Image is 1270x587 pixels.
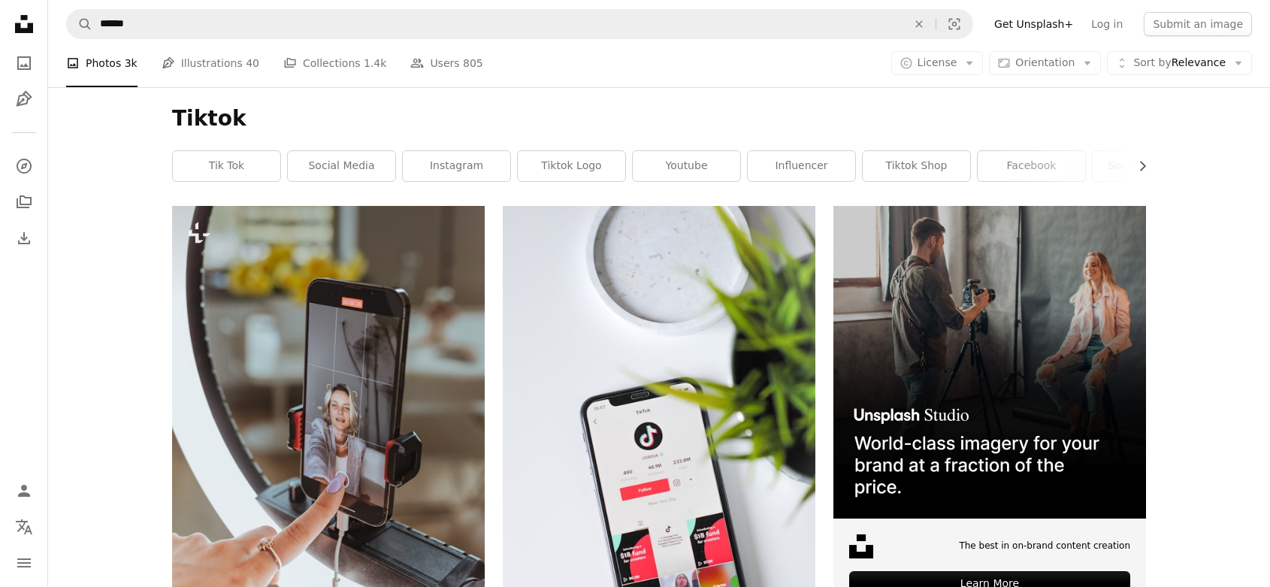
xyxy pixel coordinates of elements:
a: influencer [748,151,855,181]
a: Illustrations 40 [162,39,259,87]
a: Illustrations [9,84,39,114]
span: 1.4k [364,55,386,71]
span: Relevance [1133,56,1226,71]
span: 805 [463,55,483,71]
a: Get Unsplash+ [985,12,1082,36]
button: Orientation [989,51,1101,75]
button: scroll list to the right [1129,151,1146,181]
a: Download History [9,223,39,253]
span: License [918,56,957,68]
span: The best in on-brand content creation [959,540,1130,552]
a: tiktok logo [518,151,625,181]
a: tik tok [173,151,280,181]
a: Log in / Sign up [9,476,39,506]
a: social medium [1093,151,1200,181]
img: file-1715651741414-859baba4300dimage [833,206,1146,519]
button: Language [9,512,39,542]
button: Visual search [936,10,972,38]
button: Sort byRelevance [1107,51,1252,75]
a: youtube [633,151,740,181]
a: Photos [9,48,39,78]
a: Users 805 [410,39,482,87]
a: Explore [9,151,39,181]
form: Find visuals sitewide [66,9,973,39]
button: Menu [9,548,39,578]
span: Orientation [1015,56,1075,68]
a: iphone xs on white table [503,432,815,446]
a: instagram [403,151,510,181]
button: Clear [903,10,936,38]
a: tiktok shop [863,151,970,181]
img: file-1631678316303-ed18b8b5cb9cimage [849,534,873,558]
a: social media [288,151,395,181]
a: facebook [978,151,1085,181]
h1: Tiktok [172,105,1146,132]
a: Log in [1082,12,1132,36]
button: Submit an image [1144,12,1252,36]
a: Collections 1.4k [283,39,386,87]
button: Search Unsplash [67,10,92,38]
a: a woman's hand touching a cell phone with a camera attached to it [172,433,485,446]
span: 40 [246,55,259,71]
a: Collections [9,187,39,217]
button: License [891,51,984,75]
span: Sort by [1133,56,1171,68]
